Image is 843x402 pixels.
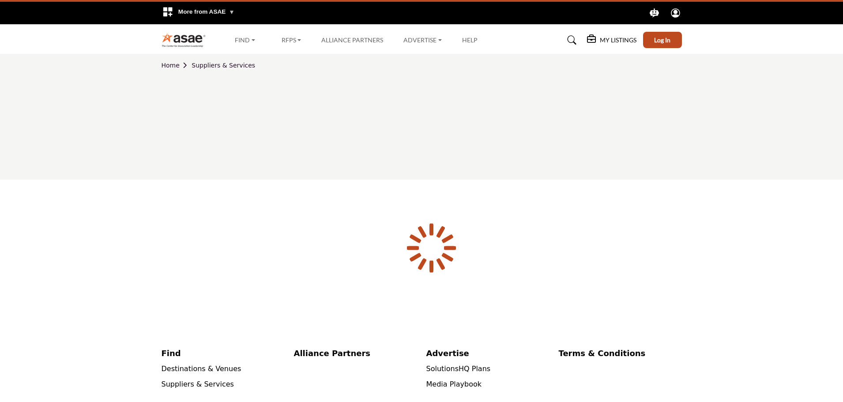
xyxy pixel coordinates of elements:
[162,62,192,69] a: Home
[162,33,211,47] img: Site Logo
[600,36,636,44] h5: My Listings
[559,347,682,359] a: Terms & Conditions
[643,32,682,48] button: Log In
[192,62,255,69] a: Suppliers & Services
[294,347,417,359] a: Alliance Partners
[178,8,235,15] span: More from ASAE
[229,34,261,46] a: Find
[559,33,582,47] a: Search
[321,36,383,44] a: Alliance Partners
[157,2,240,24] div: More from ASAE
[275,34,308,46] a: RFPs
[426,380,482,388] a: Media Playbook
[462,36,478,44] a: Help
[162,347,285,359] a: Find
[426,347,549,359] a: Advertise
[654,36,670,44] span: Log In
[426,364,491,373] a: SolutionsHQ Plans
[162,364,241,373] a: Destinations & Venues
[397,34,448,46] a: Advertise
[587,35,636,45] div: My Listings
[162,380,234,388] a: Suppliers & Services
